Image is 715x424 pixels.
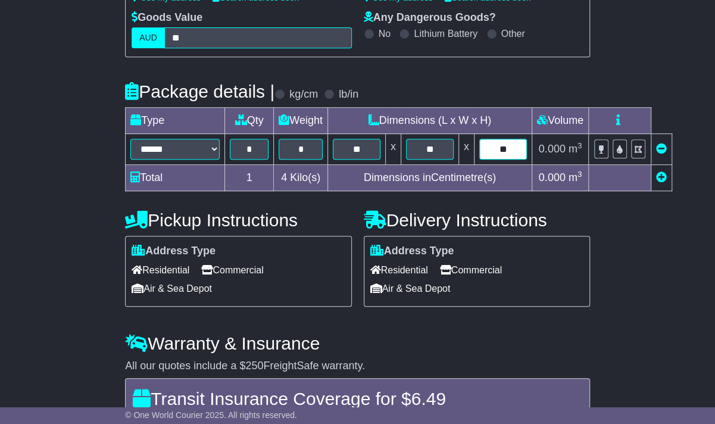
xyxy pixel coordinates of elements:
[577,141,582,150] sup: 3
[132,261,189,279] span: Residential
[379,28,391,39] label: No
[569,143,582,155] span: m
[327,108,532,134] td: Dimensions (L x W x H)
[339,88,358,101] label: lb/in
[125,210,351,230] h4: Pickup Instructions
[125,410,297,420] span: © One World Courier 2025. All rights reserved.
[281,172,287,183] span: 4
[364,11,496,24] label: Any Dangerous Goods?
[370,245,454,258] label: Address Type
[125,333,590,353] h4: Warranty & Insurance
[501,28,525,39] label: Other
[569,172,582,183] span: m
[577,170,582,179] sup: 3
[245,360,263,372] span: 250
[201,261,263,279] span: Commercial
[370,261,428,279] span: Residential
[132,11,202,24] label: Goods Value
[327,165,532,191] td: Dimensions in Centimetre(s)
[656,143,667,155] a: Remove this item
[126,165,225,191] td: Total
[539,172,566,183] span: 0.000
[414,28,477,39] label: Lithium Battery
[133,389,582,409] h4: Transit Insurance Coverage for $
[370,279,451,298] span: Air & Sea Depot
[225,108,274,134] td: Qty
[289,88,318,101] label: kg/cm
[132,279,212,298] span: Air & Sea Depot
[132,27,165,48] label: AUD
[440,261,502,279] span: Commercial
[132,245,216,258] label: Address Type
[539,143,566,155] span: 0.000
[364,210,590,230] h4: Delivery Instructions
[125,82,274,101] h4: Package details |
[225,165,274,191] td: 1
[126,108,225,134] td: Type
[656,172,667,183] a: Add new item
[274,108,328,134] td: Weight
[411,389,446,409] span: 6.49
[125,360,590,373] div: All our quotes include a $ FreightSafe warranty.
[274,165,328,191] td: Kilo(s)
[385,134,401,165] td: x
[532,108,588,134] td: Volume
[458,134,474,165] td: x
